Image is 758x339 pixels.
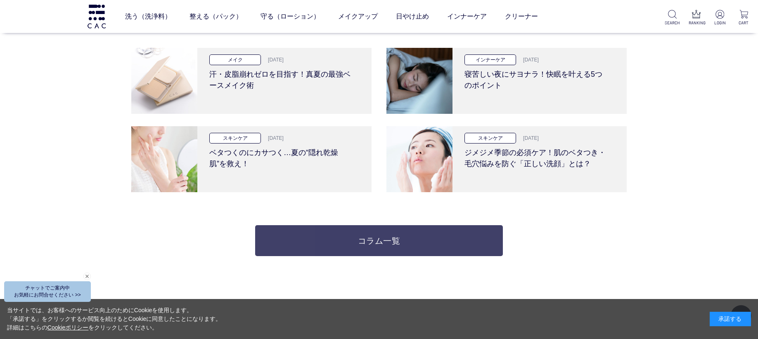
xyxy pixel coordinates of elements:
p: [DATE] [263,56,284,64]
p: [DATE] [518,56,539,64]
a: ベタつくのにカサつく…夏の“隠れ乾燥肌”を救え！ スキンケア [DATE] ベタつくのにカサつく…夏の“隠れ乾燥肌”を救え！ [131,126,372,192]
p: [DATE] [518,134,539,142]
p: RANKING [689,20,704,26]
h3: ベタつくのにカサつく…夏の“隠れ乾燥肌”を救え！ [209,144,353,169]
a: Cookieポリシー [47,324,89,331]
h3: 汗・皮脂崩れゼロを目指す！真夏の最強ベースメイク術 [209,65,353,91]
a: インナーケア [447,5,487,28]
a: コラム一覧 [255,225,503,256]
p: LOGIN [712,20,727,26]
a: ジメジメ季節の必須ケア！肌のベタつき・毛穴悩みを防ぐ「正しい洗顔」とは？ スキンケア [DATE] ジメジメ季節の必須ケア！肌のベタつき・毛穴悩みを防ぐ「正しい洗顔」とは？ [386,126,627,192]
p: SEARCH [665,20,680,26]
div: 当サイトでは、お客様へのサービス向上のためにCookieを使用します。 「承諾する」をクリックするか閲覧を続けるとCookieに同意したことになります。 詳細はこちらの をクリックしてください。 [7,306,222,332]
p: メイク [209,54,261,65]
h3: 寝苦しい夜にサヨナラ！快眠を叶える5つのポイント [464,65,609,91]
img: ベタつくのにカサつく…夏の“隠れ乾燥肌”を救え！ [131,126,197,192]
a: クリーナー [505,5,538,28]
a: CART [736,10,751,26]
h3: ジメジメ季節の必須ケア！肌のベタつき・毛穴悩みを防ぐ「正しい洗顔」とは？ [464,144,609,169]
p: インナーケア [464,54,516,65]
a: 寝苦しい夜にサヨナラ！快眠を叶える5つのポイント インナーケア [DATE] 寝苦しい夜にサヨナラ！快眠を叶える5つのポイント [386,48,627,114]
div: 承諾する [710,312,751,326]
img: ジメジメ季節の必須ケア！肌のベタつき・毛穴悩みを防ぐ「正しい洗顔」とは？ [386,126,452,192]
p: スキンケア [464,133,516,143]
a: 汗・皮脂崩れゼロを目指す！真夏の最強ベースメイク術 メイク [DATE] 汗・皮脂崩れゼロを目指す！真夏の最強ベースメイク術 [131,48,372,114]
a: 守る（ローション） [261,5,320,28]
a: RANKING [689,10,704,26]
a: 整える（パック） [189,5,242,28]
img: 寝苦しい夜にサヨナラ！快眠を叶える5つのポイント [386,48,452,114]
p: CART [736,20,751,26]
img: logo [86,5,107,28]
a: 日やけ止め [396,5,429,28]
a: SEARCH [665,10,680,26]
p: [DATE] [263,134,284,142]
img: 汗・皮脂崩れゼロを目指す！真夏の最強ベースメイク術 [131,48,197,114]
p: スキンケア [209,133,261,143]
a: メイクアップ [338,5,378,28]
a: LOGIN [712,10,727,26]
a: 洗う（洗浄料） [125,5,171,28]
